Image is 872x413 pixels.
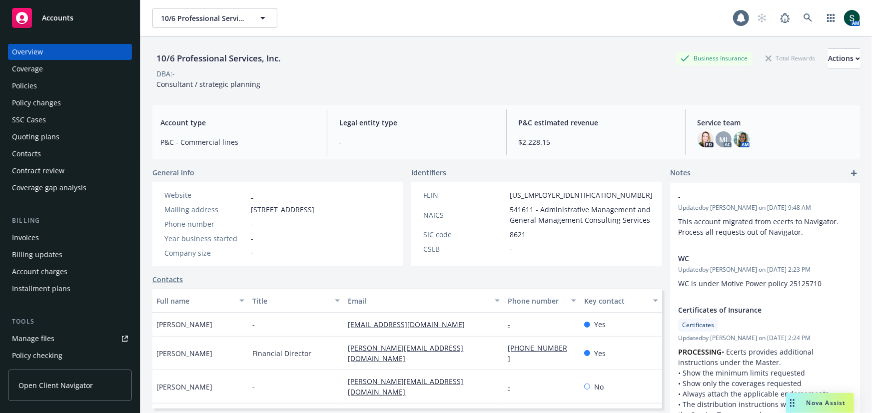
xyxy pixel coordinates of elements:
strong: PROCESSING [678,347,722,357]
span: [PERSON_NAME] [156,319,212,330]
span: Notes [670,167,691,179]
span: Certificates [682,321,714,330]
span: - [678,191,826,202]
span: Nova Assist [807,399,846,407]
span: Certificates of Insurance [678,305,826,315]
div: Full name [156,296,233,306]
div: Website [164,190,247,200]
div: WCUpdatedby [PERSON_NAME] on [DATE] 2:23 PMWC is under Motive Power policy 25125710 [670,245,860,297]
a: [PERSON_NAME][EMAIL_ADDRESS][DOMAIN_NAME] [348,377,463,397]
a: [PERSON_NAME][EMAIL_ADDRESS][DOMAIN_NAME] [348,343,463,363]
div: Coverage [12,61,43,77]
a: Contacts [152,274,183,285]
div: SIC code [423,229,506,240]
div: Title [252,296,329,306]
div: Year business started [164,233,247,244]
span: Financial Director [252,348,311,359]
span: [PERSON_NAME] [156,382,212,392]
a: Installment plans [8,281,132,297]
span: Updated by [PERSON_NAME] on [DATE] 9:48 AM [678,203,852,212]
img: photo [734,131,750,147]
a: Start snowing [752,8,772,28]
a: Search [798,8,818,28]
span: - [339,137,494,147]
a: Overview [8,44,132,60]
button: Actions [828,48,860,68]
div: Overview [12,44,43,60]
a: SSC Cases [8,112,132,128]
span: WC [678,253,826,264]
div: Contacts [12,146,41,162]
button: Title [248,289,344,313]
div: FEIN [423,190,506,200]
span: [US_EMPLOYER_IDENTIFICATION_NUMBER] [510,190,653,200]
div: Coverage gap analysis [12,180,86,196]
span: - [251,233,253,244]
a: Accounts [8,4,132,32]
a: Coverage gap analysis [8,180,132,196]
div: -Updatedby [PERSON_NAME] on [DATE] 9:48 AMThis account migrated from ecerts to Navigator. Process... [670,183,860,245]
span: P&C - Commercial lines [160,137,315,147]
div: SSC Cases [12,112,46,128]
span: [STREET_ADDRESS] [251,204,314,215]
div: DBA: - [156,68,175,79]
button: Phone number [504,289,580,313]
span: - [251,219,253,229]
div: NAICS [423,210,506,220]
a: Report a Bug [775,8,795,28]
div: Account charges [12,264,67,280]
span: 8621 [510,229,526,240]
div: Contract review [12,163,64,179]
a: [EMAIL_ADDRESS][DOMAIN_NAME] [348,320,473,329]
span: Updated by [PERSON_NAME] on [DATE] 2:23 PM [678,265,852,274]
button: Nova Assist [786,393,854,413]
div: Invoices [12,230,39,246]
a: Policies [8,78,132,94]
span: MJ [719,134,728,145]
div: Tools [8,317,132,327]
span: 10/6 Professional Services, Inc. [161,13,247,23]
a: Manage files [8,331,132,347]
a: Contacts [8,146,132,162]
span: [PERSON_NAME] [156,348,212,359]
div: Total Rewards [761,52,820,64]
a: Billing updates [8,247,132,263]
a: add [848,167,860,179]
div: Billing updates [12,247,62,263]
div: Mailing address [164,204,247,215]
a: - [508,382,518,392]
div: Email [348,296,489,306]
div: Phone number [164,219,247,229]
button: Key contact [580,289,662,313]
div: Billing [8,216,132,226]
span: - [251,248,253,258]
span: Yes [594,319,606,330]
div: Key contact [584,296,647,306]
img: photo [698,131,714,147]
span: Consultant / strategic planning [156,79,260,89]
div: 10/6 Professional Services, Inc. [152,52,285,65]
span: Yes [594,348,606,359]
div: Policy checking [12,348,62,364]
span: Account type [160,117,315,128]
div: Manage files [12,331,54,347]
a: Switch app [821,8,841,28]
div: CSLB [423,244,506,254]
a: Contract review [8,163,132,179]
button: 10/6 Professional Services, Inc. [152,8,277,28]
span: Identifiers [411,167,446,178]
button: Full name [152,289,248,313]
img: photo [844,10,860,26]
div: Policy changes [12,95,61,111]
a: [PHONE_NUMBER] [508,343,567,363]
span: - [252,382,255,392]
a: - [251,190,253,200]
span: WC is under Motive Power policy 25125710 [678,279,822,288]
div: Phone number [508,296,565,306]
span: 541611 - Administrative Management and General Management Consulting Services [510,204,653,225]
span: - [510,244,512,254]
span: P&C estimated revenue [519,117,673,128]
span: Open Client Navigator [18,380,93,391]
span: - [252,319,255,330]
a: Coverage [8,61,132,77]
